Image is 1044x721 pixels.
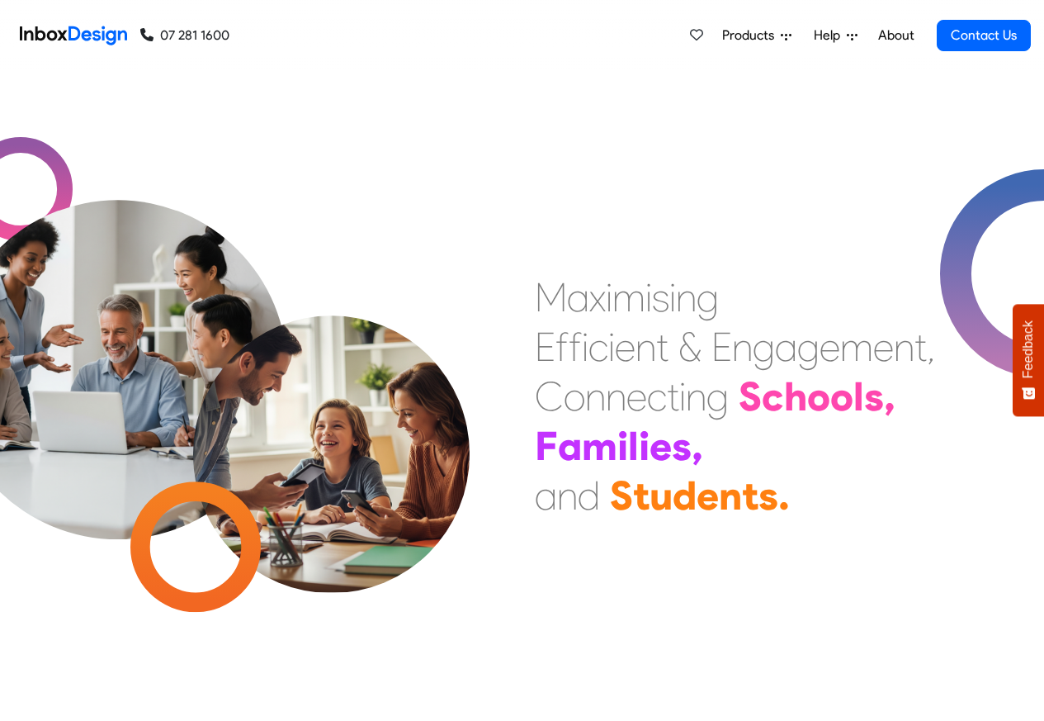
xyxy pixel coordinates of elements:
div: f [569,322,582,372]
img: parents_with_child.png [158,247,504,593]
div: i [645,273,652,322]
div: e [697,471,719,520]
div: c [588,322,608,372]
div: . [778,471,790,520]
div: S [739,372,762,421]
div: F [535,421,558,471]
a: Contact Us [937,20,1031,51]
div: i [606,273,612,322]
div: e [650,421,672,471]
div: e [820,322,840,372]
div: o [830,372,853,421]
div: e [615,322,635,372]
a: 07 281 1600 [140,26,229,45]
div: E [535,322,555,372]
div: a [775,322,797,372]
div: x [589,273,606,322]
div: s [652,273,669,322]
div: n [719,471,742,520]
div: i [617,421,628,471]
div: g [753,322,775,372]
div: t [656,322,668,372]
div: & [678,322,702,372]
div: a [535,471,557,520]
div: E [711,322,732,372]
div: f [555,322,569,372]
div: c [762,372,784,421]
span: Help [814,26,847,45]
div: a [567,273,589,322]
div: e [626,372,647,421]
div: n [732,322,753,372]
div: c [647,372,667,421]
div: i [669,273,676,322]
a: Products [716,19,798,52]
div: M [535,273,567,322]
div: t [667,372,679,421]
div: s [864,372,884,421]
div: m [612,273,645,322]
div: S [610,471,633,520]
div: n [894,322,914,372]
a: Help [807,19,864,52]
div: l [853,372,864,421]
div: g [797,322,820,372]
div: n [557,471,578,520]
div: m [582,421,617,471]
div: a [558,421,582,471]
div: g [706,372,729,421]
div: t [742,471,758,520]
span: Feedback [1021,320,1036,378]
div: m [840,322,873,372]
div: , [692,421,703,471]
span: Products [722,26,781,45]
div: Maximising Efficient & Engagement, Connecting Schools, Families, and Students. [535,273,935,520]
div: n [635,322,656,372]
div: , [927,322,935,372]
div: n [606,372,626,421]
div: d [673,471,697,520]
div: g [697,273,719,322]
a: About [873,19,919,52]
div: i [639,421,650,471]
div: n [676,273,697,322]
button: Feedback - Show survey [1013,304,1044,416]
div: t [633,471,650,520]
div: l [628,421,639,471]
div: i [608,322,615,372]
div: o [807,372,830,421]
div: n [686,372,706,421]
div: n [585,372,606,421]
div: s [758,471,778,520]
div: u [650,471,673,520]
div: i [582,322,588,372]
div: s [672,421,692,471]
div: t [914,322,927,372]
div: h [784,372,807,421]
div: , [884,372,895,421]
div: C [535,372,564,421]
div: d [578,471,600,520]
div: o [564,372,585,421]
div: e [873,322,894,372]
div: i [679,372,686,421]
